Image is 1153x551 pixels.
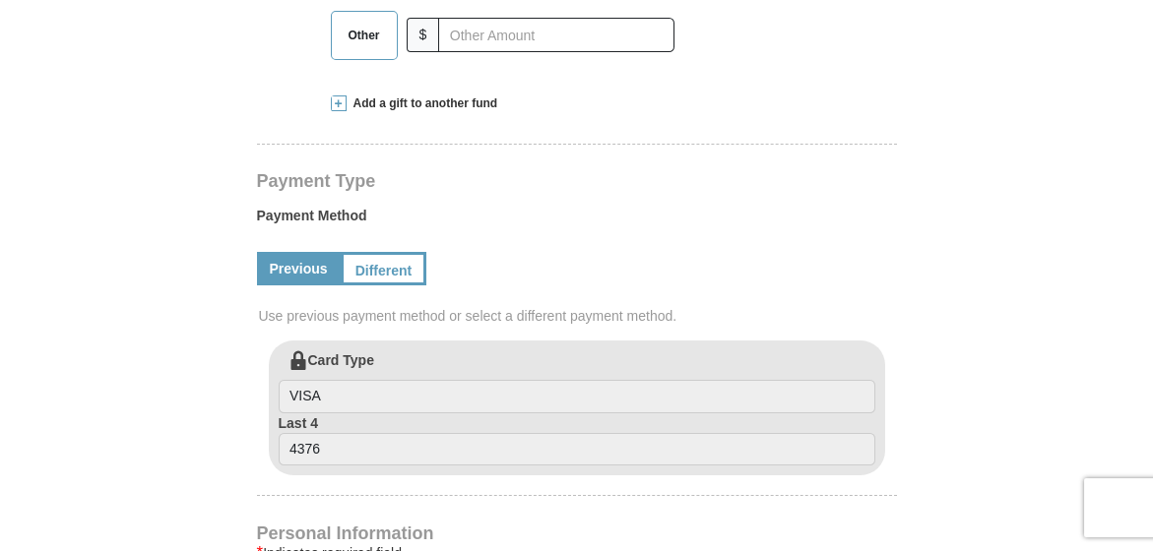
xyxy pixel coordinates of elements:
a: Previous [257,252,341,285]
label: Last 4 [279,413,875,466]
input: Last 4 [279,433,875,466]
span: $ [407,18,440,52]
input: Card Type [279,380,875,413]
span: Add a gift to another fund [347,95,498,112]
span: Other [339,21,390,50]
input: Other Amount [438,18,673,52]
a: Different [341,252,427,285]
label: Payment Method [257,206,897,235]
label: Card Type [279,350,875,413]
h4: Payment Type [257,173,897,189]
h4: Personal Information [257,525,897,541]
span: Use previous payment method or select a different payment method. [259,306,899,326]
